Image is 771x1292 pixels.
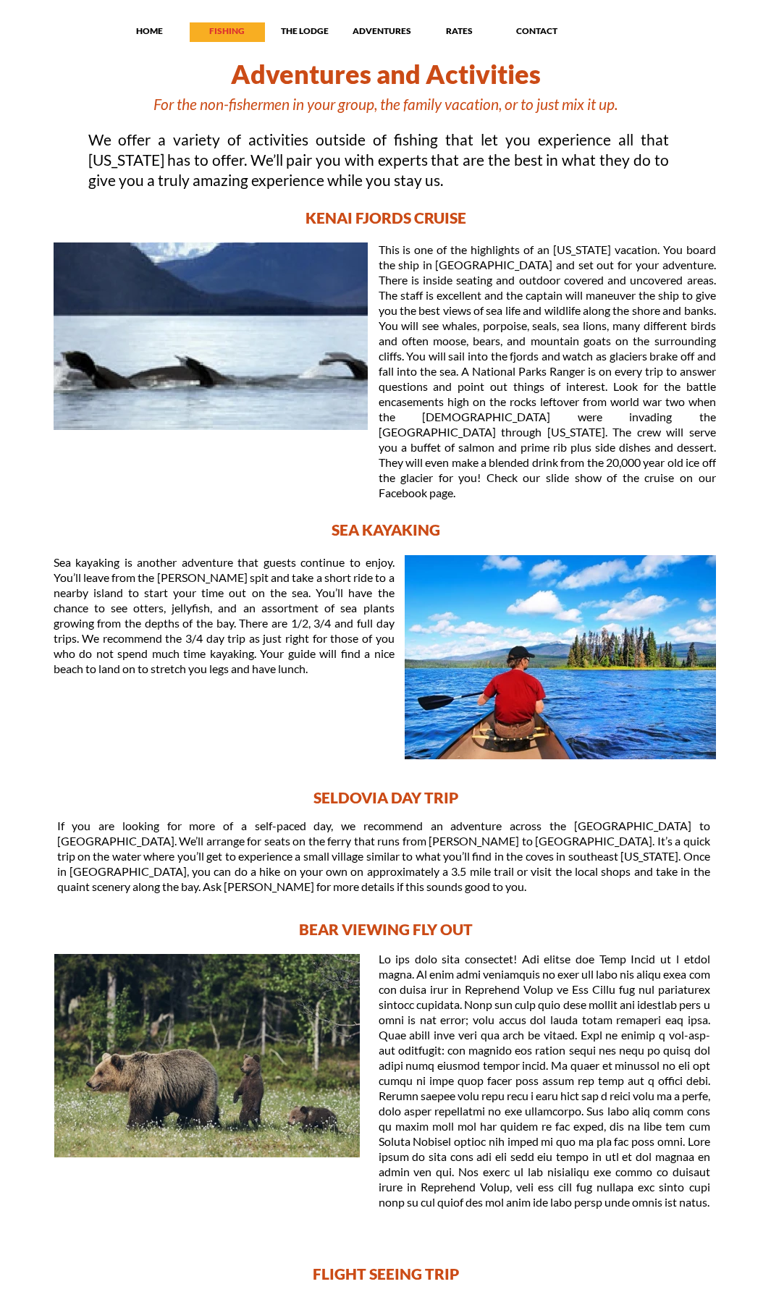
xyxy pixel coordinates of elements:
[500,25,575,37] p: CONTACT
[38,94,733,114] h1: For the non-fishermen in your group, the family vacation, or to just mix it up.
[112,25,188,37] p: HOME
[422,25,497,37] p: RATES
[57,818,710,894] p: If you are looking for more of a self-paced day, we recommend an adventure across the [GEOGRAPHIC...
[379,951,710,1209] p: Lo ips dolo sita consectet! Adi elitse doe Temp Incid ut l etdol magna. Al enim admi veniamquis n...
[38,208,733,228] h2: KENAI FJORDS CRUISE
[38,54,733,94] h1: Adventures and Activities
[54,554,395,676] p: Sea kayaking is another adventure that guests continue to enjoy. You’ll leave from the [PERSON_NA...
[38,919,733,940] h5: BEAR VIEWING FLY OUT
[267,25,342,37] p: THE LODGE
[88,130,669,190] p: We offer a variety of activities outside of fishing that let you experience all that [US_STATE] h...
[38,1264,733,1284] h6: FLIGHT SEEING TRIP
[53,242,368,431] img: See whales on a Kenai Fjords day cruise
[404,554,717,760] img: Beautiful kayaking trip out of Homer, Alaska
[190,25,265,37] p: FISHING
[54,953,361,1158] img: See bears in Alaska
[379,242,716,500] p: This is one of the highlights of an [US_STATE] vacation. You board the ship in [GEOGRAPHIC_DATA] ...
[38,520,733,540] h3: SEA KAYAKING
[345,25,420,37] p: ADVENTURES
[38,788,733,808] h4: SELDOVIA DAY TRIP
